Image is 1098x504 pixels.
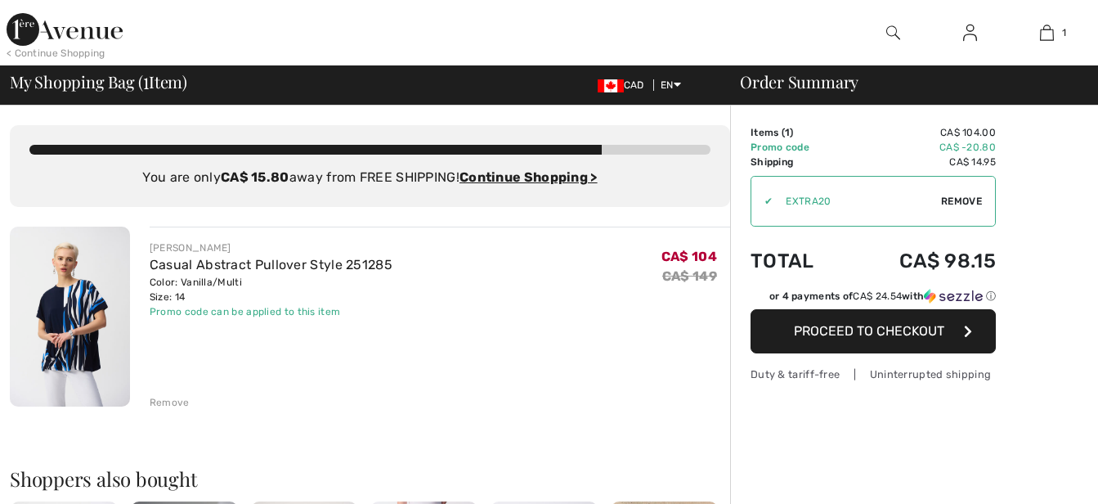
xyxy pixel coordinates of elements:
[10,227,130,407] img: Casual Abstract Pullover Style 251285
[7,13,123,46] img: 1ère Avenue
[598,79,651,91] span: CAD
[1062,25,1066,40] span: 1
[941,194,982,209] span: Remove
[886,23,900,43] img: search the website
[1009,23,1084,43] a: 1
[769,289,996,304] div: or 4 payments of with
[751,289,996,309] div: or 4 payments ofCA$ 24.54withSezzle Click to learn more about Sezzle
[751,194,773,209] div: ✔
[598,79,624,92] img: Canadian Dollar
[751,309,996,353] button: Proceed to Checkout
[150,395,190,410] div: Remove
[221,169,289,185] strong: CA$ 15.80
[29,168,710,187] div: You are only away from FREE SHIPPING!
[773,177,941,226] input: Promo code
[143,70,149,91] span: 1
[794,323,944,339] span: Proceed to Checkout
[10,469,730,488] h2: Shoppers also bought
[751,155,848,169] td: Shipping
[720,74,1088,90] div: Order Summary
[150,241,392,255] div: [PERSON_NAME]
[751,140,848,155] td: Promo code
[853,290,902,302] span: CA$ 24.54
[785,127,790,138] span: 1
[924,289,983,304] img: Sezzle
[661,249,717,264] span: CA$ 104
[950,23,990,43] a: Sign In
[662,268,717,284] s: CA$ 149
[150,275,392,304] div: Color: Vanilla/Multi Size: 14
[848,140,996,155] td: CA$ -20.80
[963,23,977,43] img: My Info
[1040,23,1054,43] img: My Bag
[751,125,848,140] td: Items ( )
[150,304,392,319] div: Promo code can be applied to this item
[459,169,598,185] a: Continue Shopping >
[848,125,996,140] td: CA$ 104.00
[751,233,848,289] td: Total
[848,155,996,169] td: CA$ 14.95
[751,367,996,382] div: Duty & tariff-free | Uninterrupted shipping
[848,233,996,289] td: CA$ 98.15
[150,257,392,272] a: Casual Abstract Pullover Style 251285
[7,46,105,61] div: < Continue Shopping
[661,79,681,91] span: EN
[10,74,187,90] span: My Shopping Bag ( Item)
